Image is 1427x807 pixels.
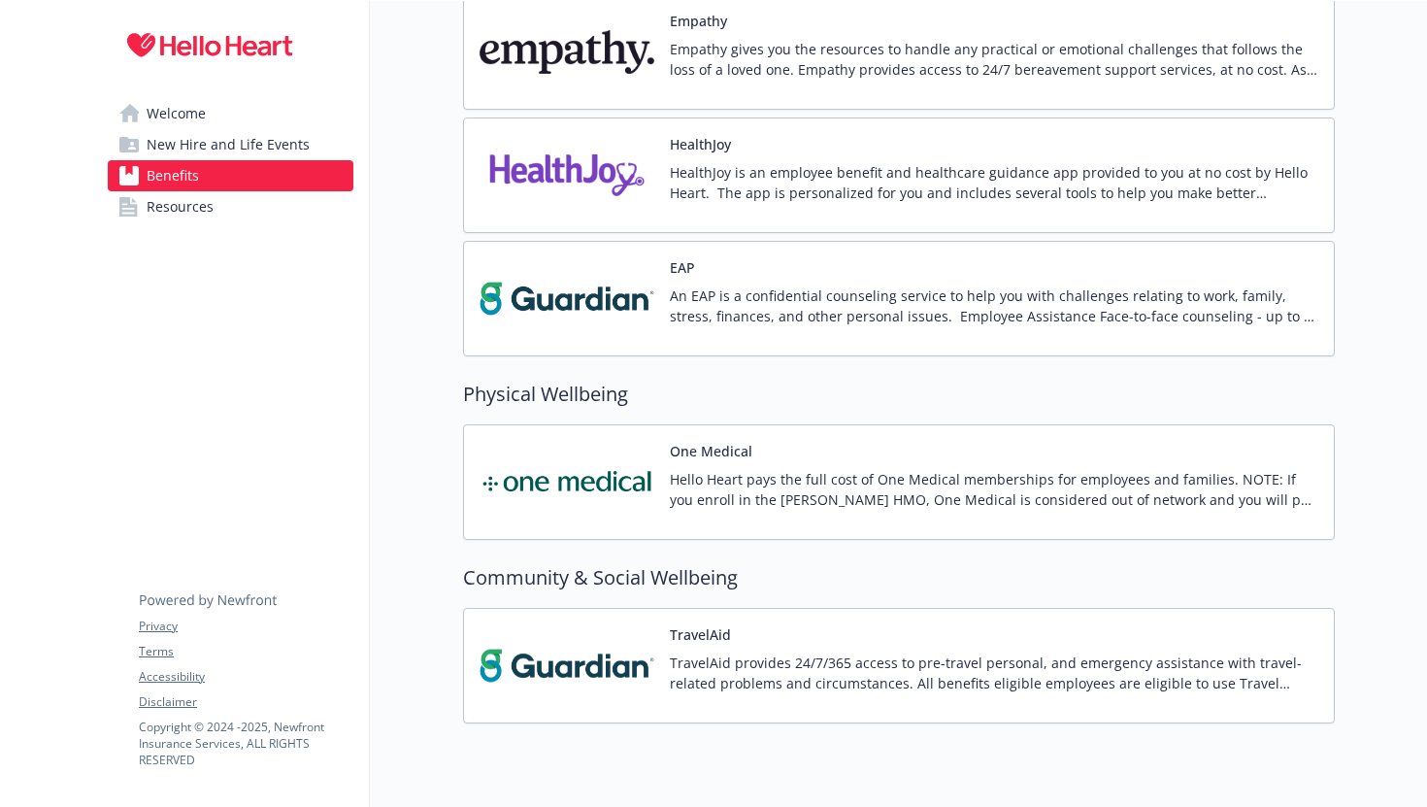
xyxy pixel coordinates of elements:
[670,469,1318,510] p: Hello Heart pays the full cost of One Medical memberships for employees and families. NOTE: If yo...
[480,11,654,93] img: Empathy carrier logo
[147,160,199,191] span: Benefits
[139,643,352,660] a: Terms
[147,98,206,129] span: Welcome
[480,134,654,217] img: HealthJoy, LLC carrier logo
[108,191,353,222] a: Resources
[108,129,353,160] a: New Hire and Life Events
[480,257,654,340] img: Guardian carrier logo
[670,257,695,278] button: EAP
[670,39,1318,80] p: Empathy gives you the resources to handle any practical or emotional challenges that follows the ...
[670,441,752,461] button: One Medical
[670,286,1318,326] p: An EAP is a confidential counseling service to help you with challenges relating to work, family,...
[463,380,1335,409] h2: Physical Wellbeing
[670,11,727,31] button: Empathy
[139,719,352,768] p: Copyright © 2024 - 2025 , Newfront Insurance Services, ALL RIGHTS RESERVED
[108,98,353,129] a: Welcome
[670,653,1318,693] p: TravelAid provides 24/7/365 access to pre-travel personal, and emergency assistance with travel-r...
[670,134,731,154] button: HealthJoy
[463,563,1335,592] h2: Community & Social Wellbeing
[147,129,310,160] span: New Hire and Life Events
[139,618,352,635] a: Privacy
[480,441,654,523] img: One Medical carrier logo
[670,624,731,645] button: TravelAid
[139,693,352,711] a: Disclaimer
[480,624,654,707] img: TravelAid carrier logo
[147,191,214,222] span: Resources
[108,160,353,191] a: Benefits
[670,162,1318,203] p: HealthJoy is an employee benefit and healthcare guidance app provided to you at no cost by Hello ...
[139,668,352,686] a: Accessibility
